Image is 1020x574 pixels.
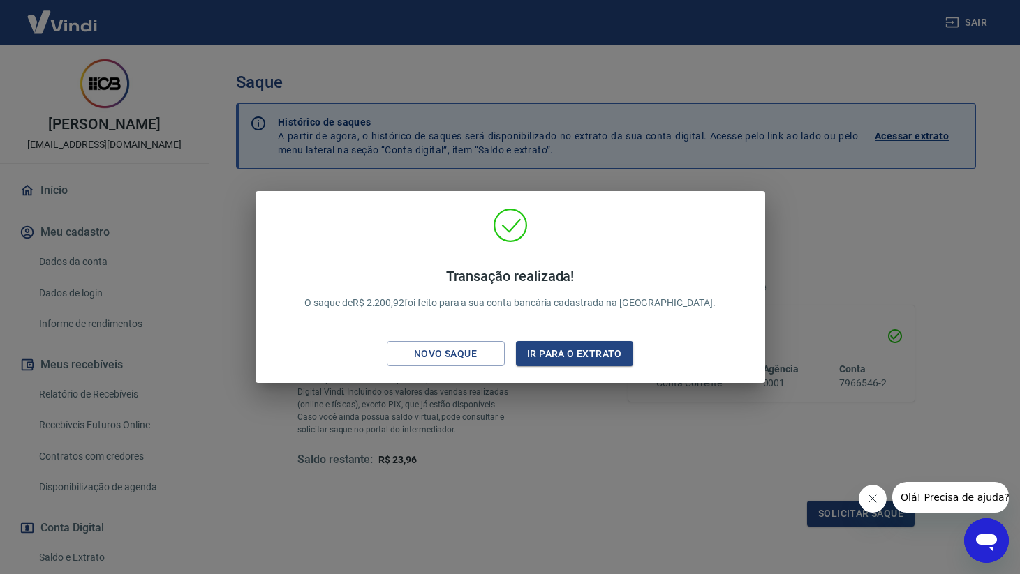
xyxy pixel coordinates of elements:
iframe: Botão para abrir a janela de mensagens [964,518,1009,563]
button: Ir para o extrato [516,341,634,367]
div: Novo saque [397,345,494,363]
p: O saque de R$ 2.200,92 foi feito para a sua conta bancária cadastrada na [GEOGRAPHIC_DATA]. [304,268,716,310]
iframe: Mensagem da empresa [892,482,1009,513]
button: Novo saque [387,341,505,367]
span: Olá! Precisa de ajuda? [8,10,117,21]
iframe: Fechar mensagem [859,485,887,513]
h4: Transação realizada! [304,268,716,285]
